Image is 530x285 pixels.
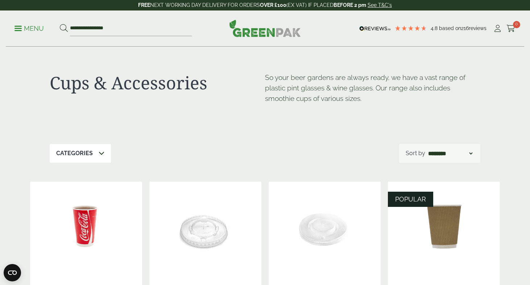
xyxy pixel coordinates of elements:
div: 4.79 Stars [394,25,427,31]
span: reviews [469,25,486,31]
strong: FREE [138,2,150,8]
a: 0 [506,23,515,34]
p: Sort by [406,149,425,158]
p: Categories [56,149,93,158]
img: 12oz Kraft Ripple Cup-0 [388,182,500,272]
span: 4.8 [431,25,439,31]
button: Open CMP widget [4,264,21,281]
img: 12oz Coca Cola Cup with coke [30,182,142,272]
span: Based on [439,25,461,31]
p: Menu [15,24,44,33]
h1: Cups & Accessories [50,72,265,93]
img: GreenPak Supplies [229,20,301,37]
img: 12oz straw slot coke cup lid [149,182,261,272]
img: REVIEWS.io [359,26,391,31]
strong: BEFORE 2 pm [334,2,366,8]
strong: OVER £100 [260,2,286,8]
span: POPULAR [395,195,426,203]
img: 16/22oz Straw Slot Coke Cup lid [269,182,381,272]
i: Cart [506,25,515,32]
a: Menu [15,24,44,31]
span: 216 [461,25,469,31]
select: Shop order [427,149,474,158]
i: My Account [493,25,502,32]
span: 0 [513,21,520,28]
a: See T&C's [368,2,392,8]
p: So your beer gardens are always ready, we have a vast range of plastic pint glasses & wine glasse... [265,72,480,103]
